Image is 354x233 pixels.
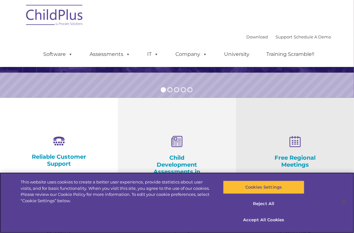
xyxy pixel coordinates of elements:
[37,48,79,61] a: Software
[21,179,212,204] div: This website uses cookies to create a better user experience, provide statistics about user visit...
[223,181,304,194] button: Cookies Settings
[337,195,351,209] button: Close
[218,48,256,61] a: University
[32,153,86,167] h4: Reliable Customer Support
[294,34,331,39] a: Schedule A Demo
[260,48,321,61] a: Training Scramble!!
[83,48,137,61] a: Assessments
[169,48,214,61] a: Company
[150,154,204,182] h4: Child Development Assessments in ChildPlus
[246,34,331,39] font: |
[223,213,304,227] button: Accept All Cookies
[276,34,292,39] a: Support
[141,48,165,61] a: IT
[268,154,322,168] h4: Free Regional Meetings
[223,197,304,210] button: Reject All
[246,34,268,39] a: Download
[23,0,86,32] img: ChildPlus by Procare Solutions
